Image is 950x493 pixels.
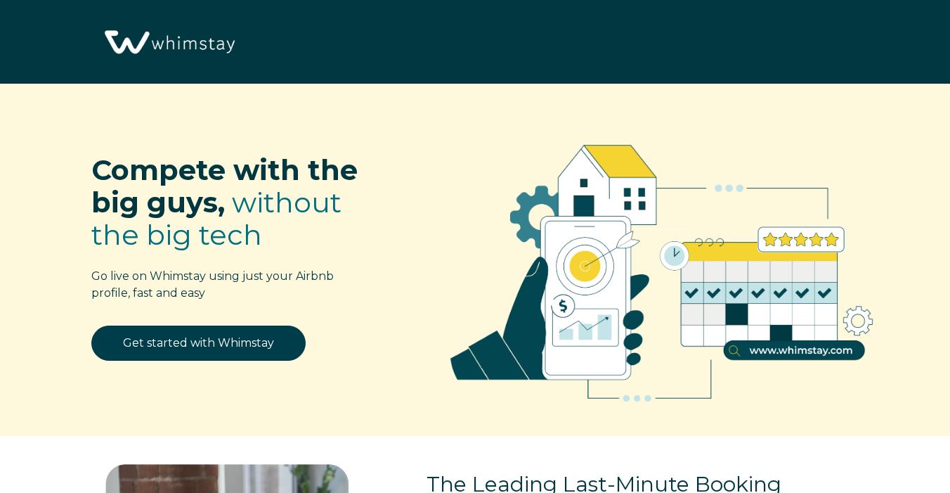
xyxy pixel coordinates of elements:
[98,7,239,79] img: Whimstay Logo-02 1
[416,105,908,428] img: RBO Ilustrations-02
[91,185,341,252] span: without the big tech
[91,326,306,361] a: Get started with Whimstay
[91,269,334,300] span: Go live on Whimstay using just your Airbnb profile, fast and easy
[91,153,358,219] span: Compete with the big guys,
